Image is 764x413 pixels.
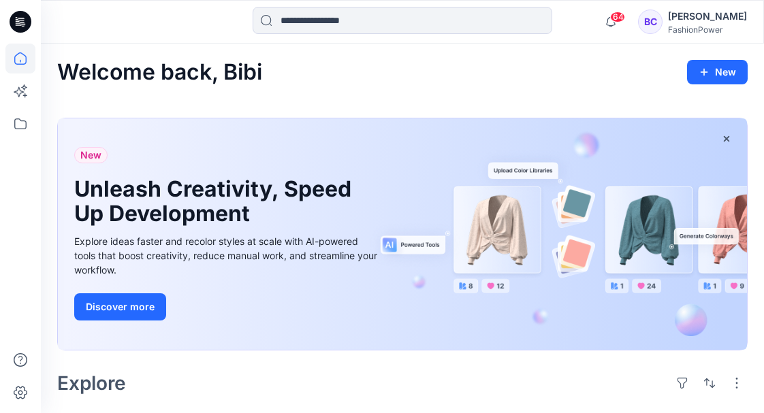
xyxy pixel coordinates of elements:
[57,372,126,394] h2: Explore
[57,60,262,85] h2: Welcome back, Bibi
[668,8,747,24] div: [PERSON_NAME]
[610,12,625,22] span: 64
[74,293,381,320] a: Discover more
[74,293,166,320] button: Discover more
[80,147,101,163] span: New
[74,177,360,226] h1: Unleash Creativity, Speed Up Development
[638,10,663,34] div: BC
[668,24,747,35] div: FashionPower
[74,234,381,277] div: Explore ideas faster and recolor styles at scale with AI-powered tools that boost creativity, red...
[687,60,748,84] button: New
